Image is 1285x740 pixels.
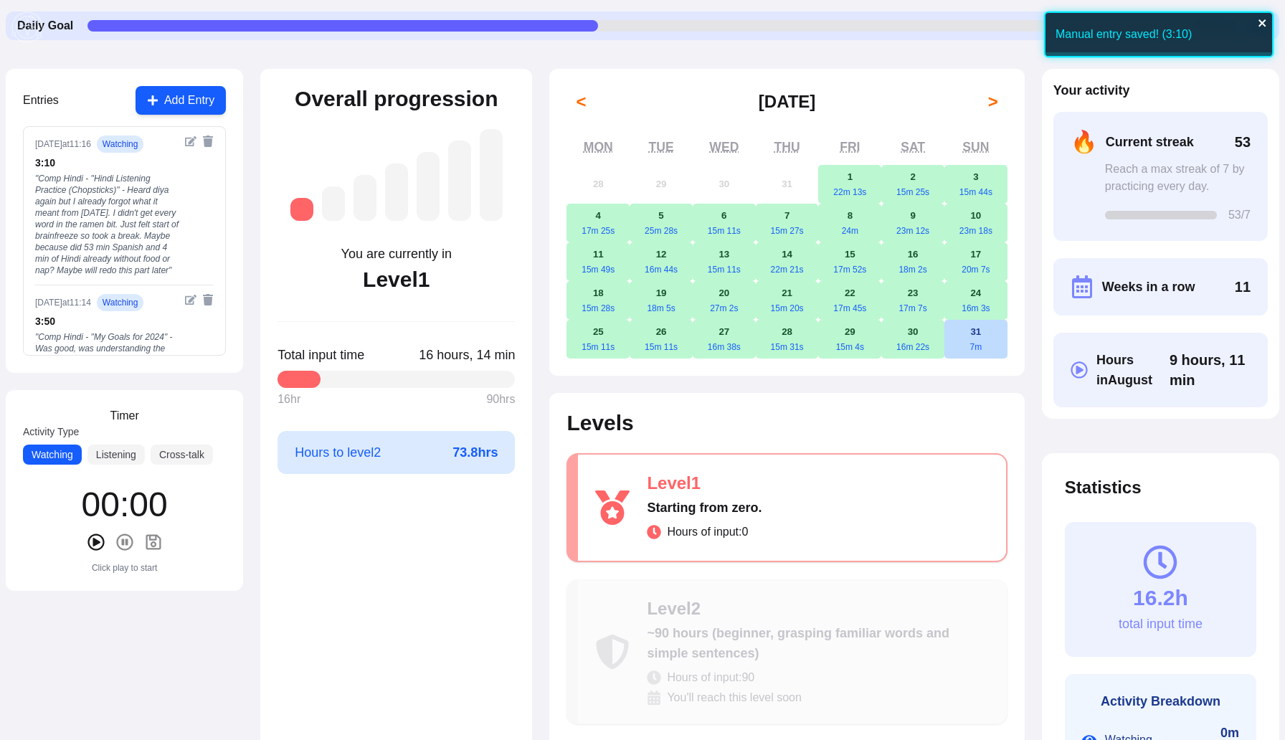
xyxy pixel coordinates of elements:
abbr: July 31, 2025 [782,179,792,189]
button: < [566,87,595,116]
div: 17m 52s [818,264,881,275]
button: August 8, 202524m [818,204,881,242]
span: You'll reach this level soon [667,689,801,706]
abbr: August 9, 2025 [910,210,915,221]
div: 15m 44s [944,186,1007,198]
div: 15m 31s [756,341,819,353]
div: [DATE] at 11:16 [35,138,91,150]
button: August 21, 202515m 20s [756,281,819,320]
abbr: August 25, 2025 [593,326,604,337]
abbr: August 7, 2025 [784,210,790,221]
button: August 6, 202515m 11s [693,204,756,242]
span: 53 /7 [1228,207,1251,224]
button: August 16, 202518m 2s [881,242,944,281]
div: 15m 28s [566,303,630,314]
abbr: Saturday [901,140,925,154]
abbr: August 18, 2025 [593,288,604,298]
button: Cross-talk [151,445,213,465]
img: menu [6,6,49,49]
div: 15m 11s [693,264,756,275]
div: 15m 11s [630,341,693,353]
abbr: August 20, 2025 [719,288,729,298]
span: 73.8 hrs [452,442,498,463]
div: 23m 12s [881,225,944,237]
div: Click play to start [92,562,157,574]
div: Level 1 [363,267,430,293]
div: 17m 45s [818,303,881,314]
abbr: July 30, 2025 [719,179,729,189]
div: 7m [944,341,1007,353]
span: Click to toggle between decimal and time format [1170,350,1251,390]
abbr: August 12, 2025 [656,249,667,260]
button: August 4, 202517m 25s [566,204,630,242]
div: 3 : 50 [35,314,179,328]
div: You are currently in [341,244,452,264]
div: 22m 21s [756,264,819,275]
div: Level 6: ~1,750 hours (advanced, understanding native media with effort) [448,141,471,221]
div: 16m 38s [693,341,756,353]
button: August 31, 20257m [944,320,1007,359]
button: Add Entry [136,86,226,115]
abbr: August 8, 2025 [848,210,853,221]
abbr: Wednesday [709,140,739,154]
div: 27m 2s [693,303,756,314]
button: August 30, 202516m 22s [881,320,944,359]
div: 22m 13s [818,186,881,198]
button: Edit entry [185,136,196,147]
div: 17m 25s [566,225,630,237]
button: August 3, 202515m 44s [944,165,1007,204]
abbr: August 16, 2025 [908,249,919,260]
button: August 20, 202527m 2s [693,281,756,320]
button: July 31, 2025 [756,165,819,204]
label: Activity Type [23,424,226,439]
div: Starting from zero. [647,498,988,518]
button: August 24, 202516m 3s [944,281,1007,320]
abbr: August 10, 2025 [970,210,981,221]
abbr: August 3, 2025 [973,171,978,182]
div: Level 2: ~90 hours (beginner, grasping familiar words and simple sentences) [322,186,345,221]
div: [DATE] at 11:14 [35,297,91,308]
div: 15m 4s [818,341,881,353]
div: 16.2h [1133,585,1188,611]
div: 25m 28s [630,225,693,237]
span: 11 [1235,277,1251,297]
div: Level 3: ~260 hours (low intermediate, understanding simple conversations) [354,175,376,221]
div: 16m 44s [630,264,693,275]
button: August 18, 202515m 28s [566,281,630,320]
div: 17m 7s [881,303,944,314]
span: 90 hrs [486,391,515,408]
h2: Overall progression [295,86,498,112]
div: total input time [1119,614,1203,634]
div: 24m [818,225,881,237]
abbr: Tuesday [648,140,673,154]
button: August 13, 202515m 11s [693,242,756,281]
button: August 29, 202515m 4s [818,320,881,359]
div: 15m 20s [756,303,819,314]
abbr: Sunday [962,140,989,154]
div: Level 1: Starting from zero. [290,198,313,221]
button: Edit entry [185,294,196,305]
abbr: August 27, 2025 [719,326,729,337]
span: > [988,90,998,113]
div: Level 1 [647,472,988,495]
span: Click to toggle between decimal and time format [419,345,515,365]
button: August 27, 202516m 38s [693,320,756,359]
span: Hours of input: 0 [667,523,748,541]
button: July 29, 2025 [630,165,693,204]
button: Delete entry [202,294,214,305]
abbr: August 23, 2025 [908,288,919,298]
button: August 2, 202515m 25s [881,165,944,204]
abbr: August 28, 2025 [782,326,792,337]
abbr: August 22, 2025 [845,288,855,298]
button: August 5, 202525m 28s [630,204,693,242]
div: 16m 3s [944,303,1007,314]
abbr: August 19, 2025 [656,288,667,298]
button: August 11, 202515m 49s [566,242,630,281]
abbr: August 29, 2025 [845,326,855,337]
button: August 12, 202516m 44s [630,242,693,281]
span: 🔥 [1071,129,1097,155]
h3: Timer [110,407,138,424]
div: 23m 18s [944,225,1007,237]
abbr: Thursday [774,140,800,154]
div: 18m 5s [630,303,693,314]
